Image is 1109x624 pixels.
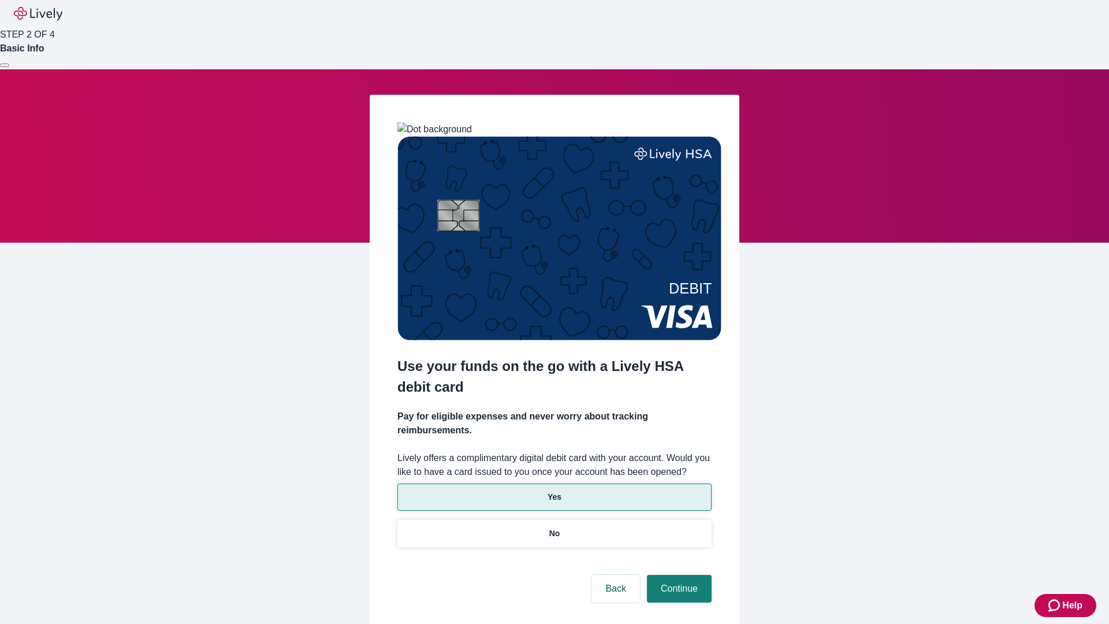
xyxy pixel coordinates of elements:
[647,575,712,603] button: Continue
[397,484,712,511] button: Yes
[14,7,62,21] img: Lively
[397,136,721,340] img: Debit card
[1034,594,1096,617] button: Zendesk support iconHelp
[397,451,712,479] label: Lively offers a complimentary digital debit card with your account. Would you like to have a card...
[397,410,712,437] h4: Pay for eligible expenses and never worry about tracking reimbursements.
[1062,599,1082,612] span: Help
[397,356,712,398] h2: Use your funds on the go with a Lively HSA debit card
[548,491,561,503] p: Yes
[1048,599,1062,612] svg: Zendesk support icon
[591,575,640,603] button: Back
[549,528,560,540] p: No
[397,520,712,547] button: No
[397,122,472,136] img: Dot background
